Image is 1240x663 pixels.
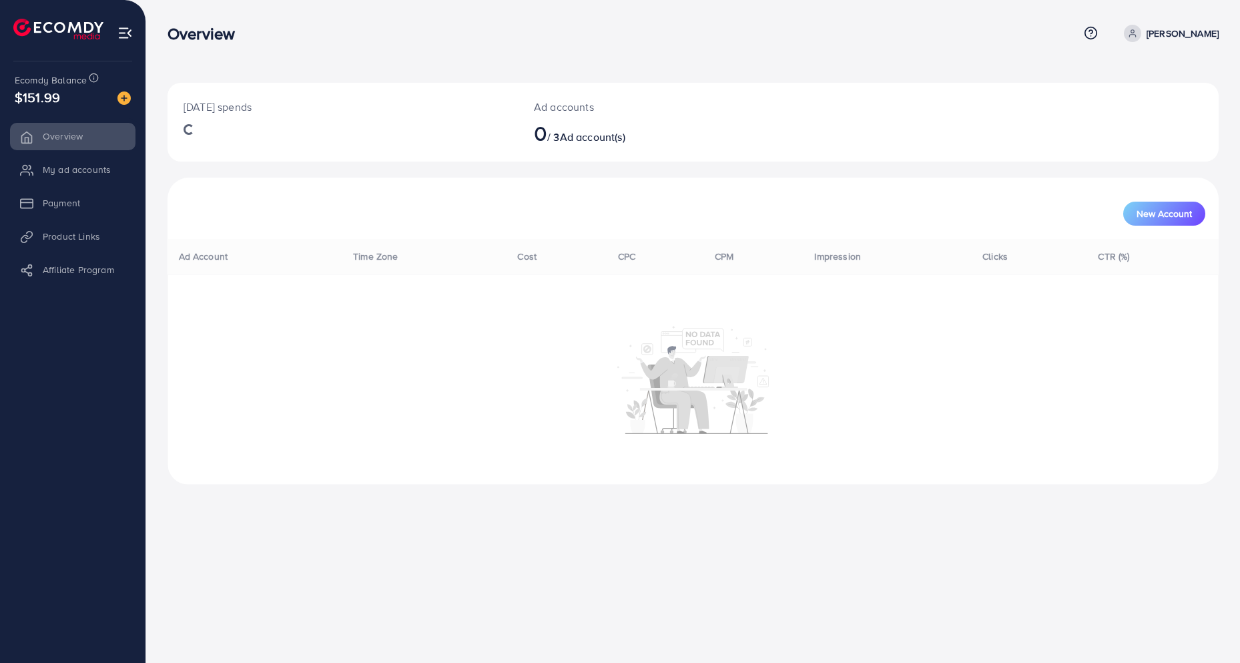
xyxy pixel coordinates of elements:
span: Ecomdy Balance [15,73,87,87]
p: Ad accounts [534,99,765,115]
a: [PERSON_NAME] [1119,25,1219,42]
span: New Account [1137,209,1192,218]
h3: Overview [168,24,246,43]
p: [PERSON_NAME] [1147,25,1219,41]
span: 0 [534,118,547,148]
img: logo [13,19,103,39]
img: menu [117,25,133,41]
img: image [117,91,131,105]
p: [DATE] spends [184,99,502,115]
span: Ad account(s) [560,130,625,144]
button: New Account [1123,202,1205,226]
h2: / 3 [534,120,765,146]
span: $151.99 [15,87,60,107]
